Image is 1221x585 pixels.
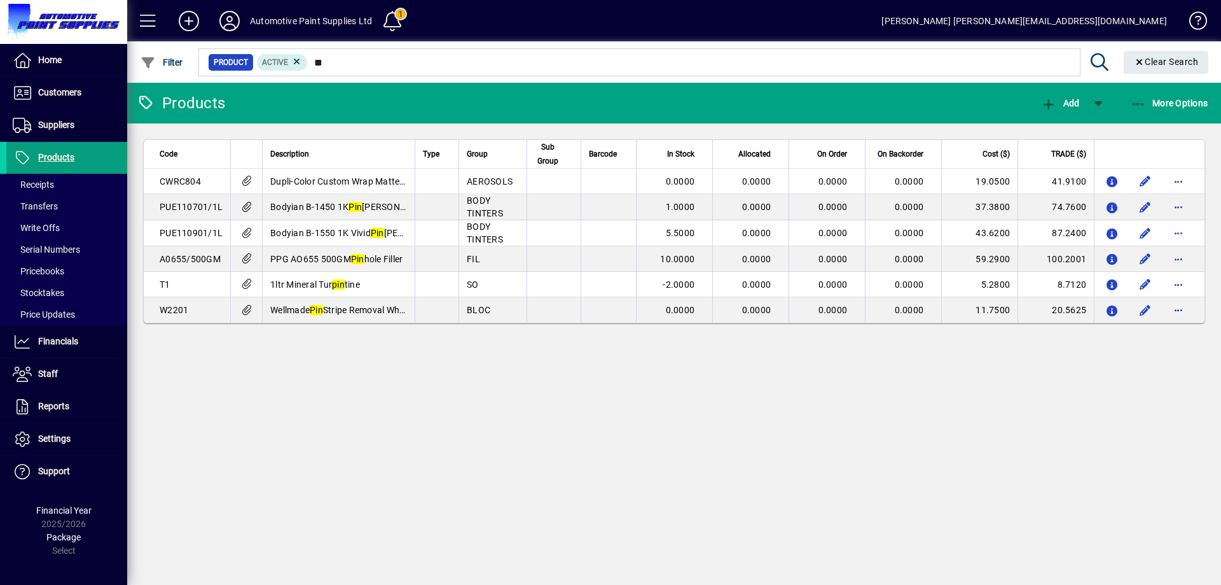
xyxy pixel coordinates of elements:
[721,147,782,161] div: Allocated
[467,147,488,161] span: Group
[6,260,127,282] a: Pricebooks
[1180,3,1205,44] a: Knowledge Base
[1018,194,1094,220] td: 74.7600
[1018,297,1094,323] td: 20.5625
[270,254,403,264] span: PPG AO655 500GM hole Filler
[1018,169,1094,194] td: 41.9100
[589,147,617,161] span: Barcode
[169,10,209,32] button: Add
[1135,197,1155,217] button: Edit
[467,147,519,161] div: Group
[13,244,80,255] span: Serial Numbers
[873,147,935,161] div: On Backorder
[467,254,480,264] span: FIL
[13,201,58,211] span: Transfers
[6,456,127,488] a: Support
[38,369,58,379] span: Staff
[589,147,628,161] div: Barcode
[742,228,771,238] span: 0.0000
[46,532,81,542] span: Package
[310,305,323,315] em: Pin
[160,254,221,264] span: A0655/500GM
[666,305,695,315] span: 0.0000
[467,195,503,218] span: BODY TINTERS
[137,93,225,113] div: Products
[535,140,562,168] span: Sub Group
[1128,92,1211,115] button: More Options
[878,147,923,161] span: On Backorder
[270,228,502,238] span: Bodyian B-1550 1K Vivid [PERSON_NAME] Red Red 1L
[36,505,92,516] span: Financial Year
[818,176,848,187] span: 0.0000
[160,228,223,238] span: PUE110901/1L
[666,176,695,187] span: 0.0000
[160,305,188,315] span: W2201
[817,147,847,161] span: On Order
[738,147,771,161] span: Allocated
[1135,171,1155,192] button: Edit
[818,228,848,238] span: 0.0000
[38,55,62,65] span: Home
[742,279,771,290] span: 0.0000
[1168,223,1189,243] button: More options
[941,272,1018,297] td: 5.2800
[895,228,924,238] span: 0.0000
[644,147,706,161] div: In Stock
[1135,274,1155,295] button: Edit
[270,202,501,212] span: Bodyian B-1450 1K [PERSON_NAME] Magenta Red 1L
[467,305,490,315] span: BLOC
[13,180,54,190] span: Receipts
[13,288,64,298] span: Stocktakes
[666,202,695,212] span: 1.0000
[895,202,924,212] span: 0.0000
[6,174,127,195] a: Receipts
[1135,249,1155,269] button: Edit
[1168,300,1189,320] button: More options
[6,77,127,109] a: Customers
[423,147,439,161] span: Type
[667,147,694,161] span: In Stock
[663,279,694,290] span: -2.0000
[941,169,1018,194] td: 19.0500
[6,45,127,76] a: Home
[137,51,186,74] button: Filter
[270,305,411,315] span: Wellmade Stripe Removal Wheel
[270,147,309,161] span: Description
[467,279,479,290] span: SO
[742,305,771,315] span: 0.0000
[262,58,288,67] span: Active
[348,202,362,212] em: Pin
[6,282,127,304] a: Stocktakes
[467,176,513,187] span: AEROSOLS
[209,10,250,32] button: Profile
[38,466,70,476] span: Support
[797,147,859,161] div: On Order
[660,254,694,264] span: 10.0000
[467,222,503,244] span: BODY TINTERS
[6,195,127,217] a: Transfers
[13,309,75,320] span: Price Updates
[941,297,1018,323] td: 11.7500
[1131,98,1208,108] span: More Options
[1018,272,1094,297] td: 8.7120
[895,254,924,264] span: 0.0000
[6,109,127,141] a: Suppliers
[141,57,183,67] span: Filter
[38,433,71,444] span: Settings
[1041,98,1079,108] span: Add
[6,358,127,390] a: Staff
[160,147,223,161] div: Code
[818,305,848,315] span: 0.0000
[13,266,64,276] span: Pricebooks
[38,87,81,97] span: Customers
[6,239,127,260] a: Serial Numbers
[270,147,407,161] div: Description
[38,152,74,162] span: Products
[1168,171,1189,192] button: More options
[1051,147,1086,161] span: TRADE ($)
[160,147,177,161] span: Code
[1168,197,1189,217] button: More options
[1018,220,1094,246] td: 87.2400
[742,202,771,212] span: 0.0000
[666,228,695,238] span: 5.5000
